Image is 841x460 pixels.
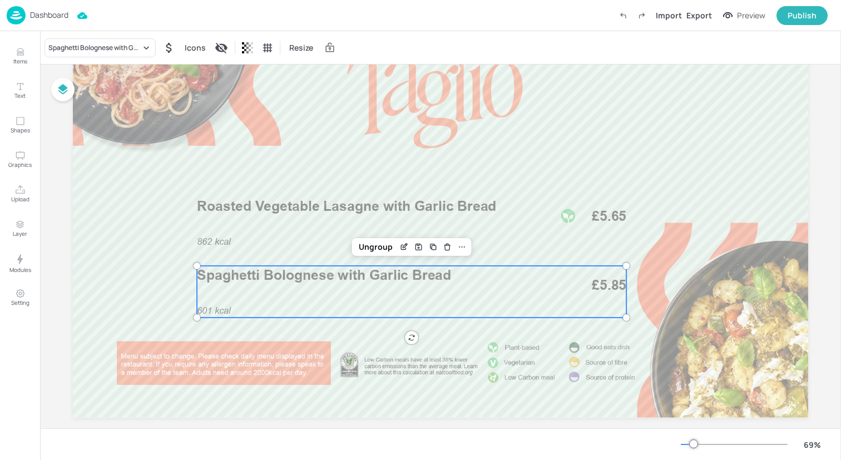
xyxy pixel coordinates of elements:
span: 862 kcal [197,236,231,246]
label: Redo (Ctrl + Y) [632,6,651,25]
span: Resize [287,42,315,53]
div: Hide symbol [160,39,178,57]
p: Dashboard [30,11,68,19]
button: Publish [776,6,828,25]
div: Icons [182,39,208,57]
button: Preview [716,7,772,24]
label: Undo (Ctrl + Z) [614,6,632,25]
img: logo-86c26b7e.jpg [7,6,26,24]
div: Import [656,9,682,21]
div: Publish [788,9,817,22]
div: Spaghetti Bolognese with Garlic Bread [48,43,141,53]
div: Duplicate [426,240,441,254]
span: £5.65 [592,206,626,226]
div: 69 % [799,439,825,451]
span: Spaghetti Bolognese with Garlic Bread [197,267,451,284]
div: Delete [441,240,455,254]
span: 601 kcal [197,305,231,316]
div: Display condition [212,39,230,57]
div: Preview [737,9,765,22]
span: £5.85 [592,276,626,295]
div: Ungroup [354,240,397,254]
div: Export [686,9,712,21]
div: Save Layout [412,240,426,254]
span: Roasted Vegetable Lasagne with Garlic Bread [197,198,496,215]
div: Edit Item [397,240,412,254]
